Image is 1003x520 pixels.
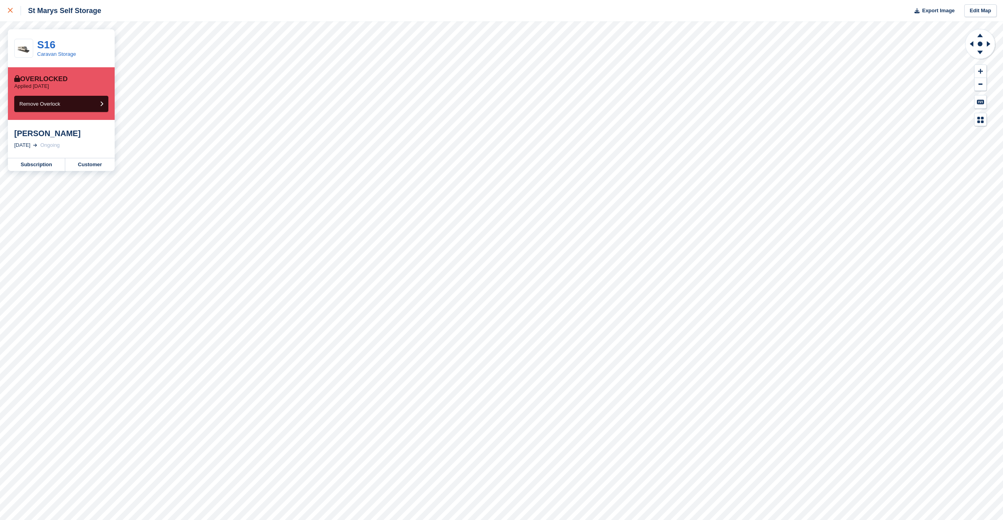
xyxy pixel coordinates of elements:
[14,141,30,149] div: [DATE]
[14,83,49,89] p: Applied [DATE]
[40,141,60,149] div: Ongoing
[975,113,986,126] button: Map Legend
[964,4,997,17] a: Edit Map
[14,75,68,83] div: Overlocked
[975,65,986,78] button: Zoom In
[14,129,108,138] div: [PERSON_NAME]
[21,6,101,15] div: St Marys Self Storage
[8,158,65,171] a: Subscription
[975,78,986,91] button: Zoom Out
[975,95,986,108] button: Keyboard Shortcuts
[910,4,955,17] button: Export Image
[922,7,954,15] span: Export Image
[15,43,33,53] img: Caravan%20-%20R%20(2).jpg
[37,51,76,57] a: Caravan Storage
[37,39,55,51] a: S16
[65,158,115,171] a: Customer
[14,96,108,112] button: Remove Overlock
[19,101,60,107] span: Remove Overlock
[33,144,37,147] img: arrow-right-light-icn-cde0832a797a2874e46488d9cf13f60e5c3a73dbe684e267c42b8395dfbc2abf.svg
